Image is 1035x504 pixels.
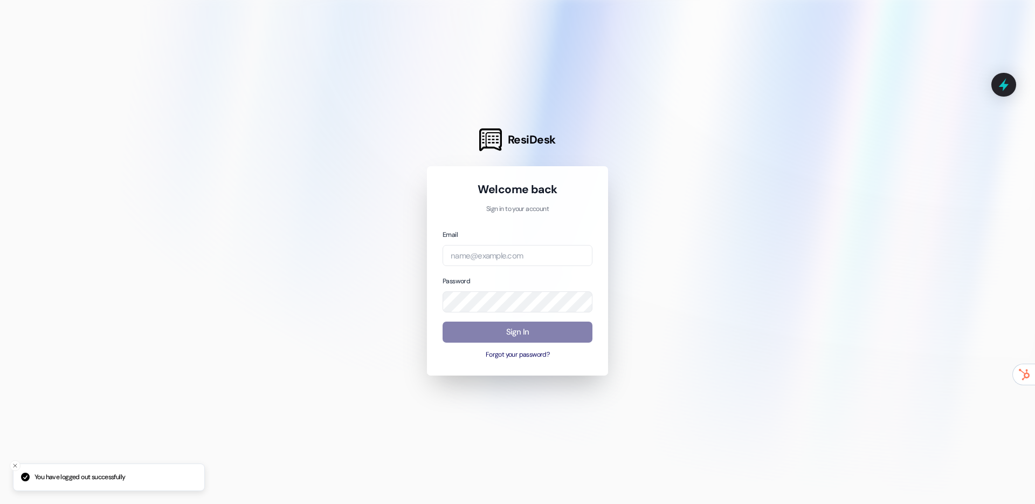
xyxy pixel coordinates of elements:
[479,128,502,151] img: ResiDesk Logo
[508,132,556,147] span: ResiDesk
[443,205,592,214] p: Sign in to your account
[443,182,592,197] h1: Welcome back
[443,350,592,360] button: Forgot your password?
[34,473,125,482] p: You have logged out successfully
[443,322,592,343] button: Sign In
[10,460,20,471] button: Close toast
[443,277,470,285] label: Password
[443,245,592,266] input: name@example.com
[443,230,458,239] label: Email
